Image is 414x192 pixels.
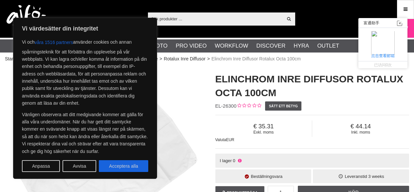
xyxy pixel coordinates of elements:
[215,130,312,135] span: Exkl. moms
[215,138,226,142] span: Valuta
[7,5,46,34] img: logo.png
[22,36,148,107] p: Vi och använder cookies och annan spårningsteknik för att förbättra din upplevelse på vår webbpla...
[233,158,235,163] span: 0
[211,55,301,62] span: Elinchrom Inre Diffusor Rotalux Octa 100cm
[371,53,395,58] a: 点击查看邮箱
[35,36,73,48] button: våra 1516 partners
[13,18,157,179] div: Vi värdesätter din integritet
[215,72,409,100] h1: Elinchrom Inre Diffusor Rotalux Octa 100cm
[22,111,148,155] p: Vänligen observera att ditt medgivande kommer att gälla för alla våra underdomäner. När du har ge...
[256,42,285,50] a: Discover
[358,61,407,68] div: 已访问0次
[63,160,96,172] button: Avvisa
[99,160,148,172] button: Acceptera alla
[22,25,148,32] p: Vi värdesätter din integritet
[364,21,379,25] div: 富通助手
[312,123,409,130] span: 44.14
[152,42,168,50] a: Foto
[164,55,206,62] a: Rotalux Inre Diffusor
[251,174,282,179] span: Beställningsvara
[207,55,210,62] span: >
[159,55,162,62] span: >
[237,158,242,163] i: Ej i lager
[176,42,207,50] a: Pro Video
[294,42,309,50] a: Hyra
[265,101,301,111] a: Sätt ett betyg
[237,103,261,110] div: Kundbetyg: 0
[148,14,283,24] input: Sök produkter ...
[368,174,384,179] span: 3 weeks
[215,103,237,109] span: EL-26300
[215,42,248,50] a: Workflow
[5,55,15,62] a: Start
[22,160,60,172] button: Anpassa
[345,174,367,179] span: Leveranstid
[215,123,312,130] span: 35.31
[226,138,234,142] span: EUR
[317,42,339,50] a: Outlet
[220,158,232,163] span: I lager
[312,130,409,135] span: Inkl. moms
